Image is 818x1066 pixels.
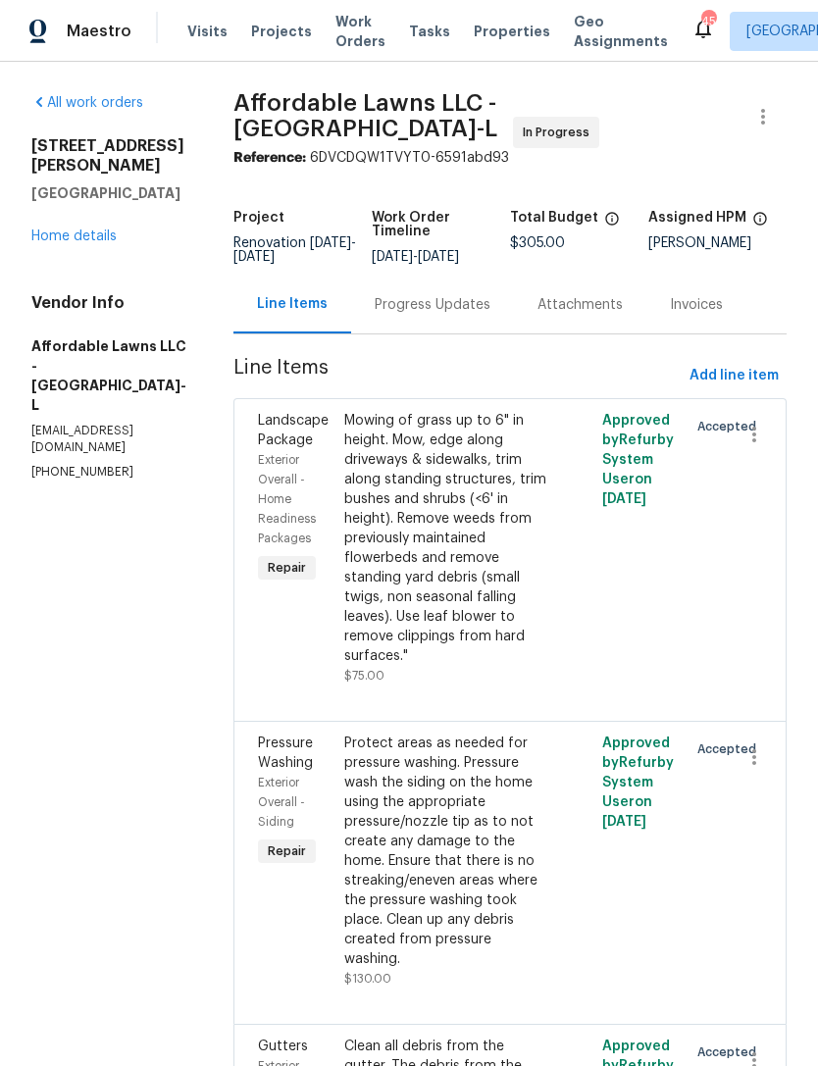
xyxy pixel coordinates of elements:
[344,411,547,666] div: Mowing of grass up to 6" in height. Mow, edge along driveways & sidewalks, trim along standing st...
[697,417,764,436] span: Accepted
[602,414,674,506] span: Approved by Refurby System User on
[409,25,450,38] span: Tasks
[233,236,356,264] span: Renovation
[604,211,620,236] span: The total cost of line items that have been proposed by Opendoor. This sum includes line items th...
[31,229,117,243] a: Home details
[187,22,228,41] span: Visits
[375,295,490,315] div: Progress Updates
[474,22,550,41] span: Properties
[682,358,787,394] button: Add line item
[372,250,459,264] span: -
[31,293,186,313] h4: Vendor Info
[257,294,328,314] div: Line Items
[260,558,314,578] span: Repair
[602,492,646,506] span: [DATE]
[372,250,413,264] span: [DATE]
[537,295,623,315] div: Attachments
[31,136,186,176] h2: [STREET_ADDRESS][PERSON_NAME]
[752,211,768,236] span: The hpm assigned to this work order.
[418,250,459,264] span: [DATE]
[510,236,565,250] span: $305.00
[258,736,313,770] span: Pressure Washing
[701,12,715,31] div: 45
[574,12,668,51] span: Geo Assignments
[310,236,351,250] span: [DATE]
[690,364,779,388] span: Add line item
[67,22,131,41] span: Maestro
[233,358,682,394] span: Line Items
[233,148,787,168] div: 6DVCDQW1TVYT0-6591abd93
[258,777,305,828] span: Exterior Overall - Siding
[510,211,598,225] h5: Total Budget
[258,454,316,544] span: Exterior Overall - Home Readiness Packages
[670,295,723,315] div: Invoices
[602,815,646,829] span: [DATE]
[233,91,497,140] span: Affordable Lawns LLC - [GEOGRAPHIC_DATA]-L
[697,739,764,759] span: Accepted
[648,236,787,250] div: [PERSON_NAME]
[31,183,186,203] h5: [GEOGRAPHIC_DATA]
[233,211,284,225] h5: Project
[233,151,306,165] b: Reference:
[697,1042,764,1062] span: Accepted
[31,464,186,481] p: [PHONE_NUMBER]
[258,414,329,447] span: Landscape Package
[372,211,510,238] h5: Work Order Timeline
[31,336,186,415] h5: Affordable Lawns LLC - [GEOGRAPHIC_DATA]-L
[233,250,275,264] span: [DATE]
[335,12,385,51] span: Work Orders
[31,423,186,456] p: [EMAIL_ADDRESS][DOMAIN_NAME]
[523,123,597,142] span: In Progress
[344,670,384,682] span: $75.00
[258,1040,308,1053] span: Gutters
[648,211,746,225] h5: Assigned HPM
[344,734,547,969] div: Protect areas as needed for pressure washing. Pressure wash the siding on the home using the appr...
[251,22,312,41] span: Projects
[233,236,356,264] span: -
[260,841,314,861] span: Repair
[602,736,674,829] span: Approved by Refurby System User on
[31,96,143,110] a: All work orders
[344,973,391,985] span: $130.00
